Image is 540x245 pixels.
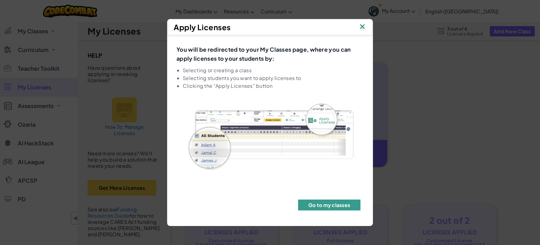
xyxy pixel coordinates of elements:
li: Selecting students you want to apply licenses to [183,75,370,81]
span: Apply Licenses [174,22,231,32]
span: You will be redirected to your My Classes page, where you can apply licenses to your students by: [176,46,351,62]
img: IconClose.svg [358,22,366,32]
a: Go to my classes [295,200,364,210]
li: Clicking the “Apply Licenses” button [183,83,370,89]
li: Selecting or creating a class [183,67,370,73]
img: apply_licenses.png [187,103,354,172]
button: Go to my classes [298,200,360,210]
